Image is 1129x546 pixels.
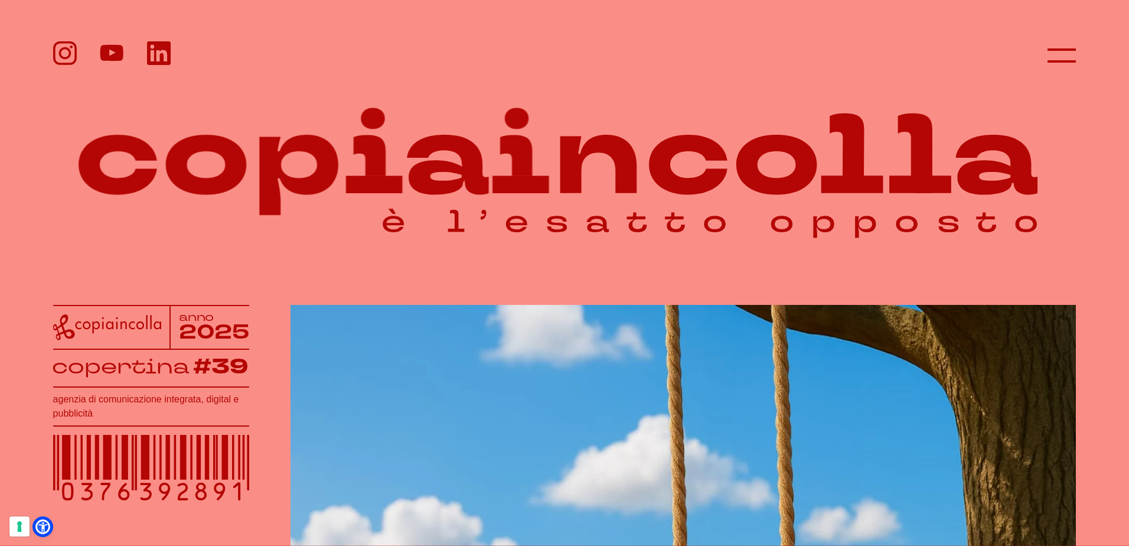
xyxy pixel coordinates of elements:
tspan: 2025 [179,318,250,346]
tspan: anno [179,310,214,324]
h1: agenzia di comunicazione integrata, digital e pubblicità [53,392,250,421]
a: Open Accessibility Menu [35,519,50,534]
tspan: #39 [193,352,249,382]
tspan: copertina [52,353,189,380]
button: Le tue preferenze relative al consenso per le tecnologie di tracciamento [9,516,30,537]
